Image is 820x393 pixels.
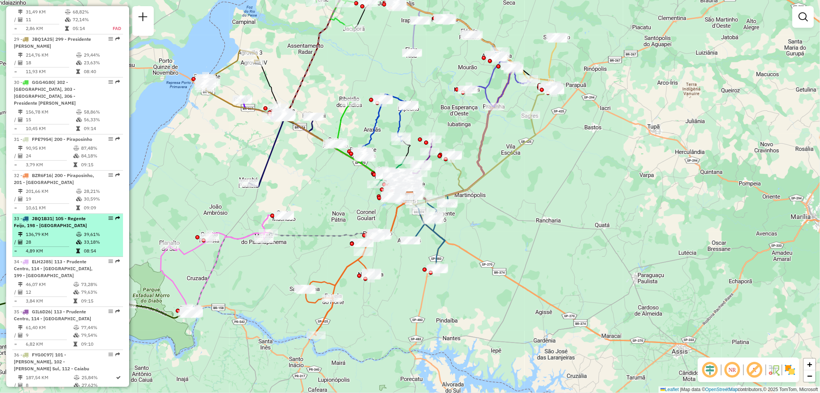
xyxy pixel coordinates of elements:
td: = [14,125,18,132]
span: 32 - [14,172,94,185]
span: FPE7954 [32,136,51,142]
span: JBQ1B31 [32,216,52,221]
i: Tempo total em rota [76,206,80,210]
i: % de utilização do peso [74,375,80,380]
i: Tempo total em rota [76,69,80,74]
i: % de utilização do peso [76,232,82,237]
i: % de utilização da cubagem [73,333,79,338]
a: OpenStreetMap [705,387,738,392]
i: Total de Atividades [18,117,23,122]
i: % de utilização da cubagem [76,117,82,122]
td: 19 [25,195,76,203]
span: 30 - [14,79,76,106]
i: Total de Atividades [18,60,23,65]
i: Distância Total [18,10,23,14]
img: CDD Presidente Prudente [405,191,415,201]
td: 4,89 KM [25,247,76,255]
i: % de utilização do peso [76,110,82,114]
td: 05:14 [72,25,104,32]
i: Distância Total [18,232,23,237]
td: 87,48% [81,144,120,152]
span: | 200 - Piraposinho [51,136,92,142]
td: FAD [104,25,121,32]
td: = [14,204,18,212]
span: | 299 - Presidente [PERSON_NAME] [14,36,91,49]
em: Rota exportada [115,37,120,41]
td: 18 [25,59,76,67]
span: Ocultar NR [723,361,742,379]
td: 77,44% [81,324,120,331]
img: Cross PA [405,191,415,201]
td: 11,93 KM [25,68,76,75]
td: 15 [25,116,76,124]
span: JBQ1A25 [32,36,52,42]
a: Zoom in [804,359,815,370]
td: 3,79 KM [25,161,73,169]
td: = [14,297,18,305]
em: Opções [108,37,113,41]
i: Total de Atividades [18,240,23,244]
span: | 200 - Piraposinho, 201 - [GEOGRAPHIC_DATA] [14,172,94,185]
td: = [14,247,18,255]
i: Tempo total em rota [73,162,77,167]
td: 09:15 [81,297,120,305]
i: % de utilização do peso [73,282,79,287]
em: Opções [108,173,113,177]
span: | [680,387,681,392]
td: 187,54 KM [25,374,73,381]
td: / [14,116,18,124]
span: | 113 - Prudente Centro, 114 - [GEOGRAPHIC_DATA] [14,309,91,321]
span: FYG0C97 [32,352,52,358]
img: Fluxo de ruas [768,364,780,376]
span: | 113 - Prudente Centro, 114 - [GEOGRAPHIC_DATA], 199 - [GEOGRAPHIC_DATA] [14,259,93,278]
td: 30,59% [83,195,120,203]
td: 33,18% [83,238,120,246]
td: / [14,238,18,246]
i: % de utilização da cubagem [76,240,82,244]
span: | 101 - [PERSON_NAME], 102 - [PERSON_NAME] Sul, 112 - Caiabu [14,352,89,371]
td: 79,54% [81,331,120,339]
i: % de utilização da cubagem [65,17,71,22]
span: + [807,360,812,369]
img: PA - Rosana [188,305,198,315]
td: 90,95 KM [25,144,73,152]
td: = [14,68,18,75]
span: | 105 - Regente Feijo, 198 - [GEOGRAPHIC_DATA] [14,216,87,228]
td: 73,28% [81,281,120,288]
img: Exibir/Ocultar setores [784,364,796,376]
span: 36 - [14,352,89,371]
span: GIL6D26 [32,309,51,314]
i: Tempo total em rota [73,342,77,346]
span: GGG4G80 [32,79,54,85]
span: BZR6F16 [32,172,52,178]
i: Distância Total [18,325,23,330]
td: 136,79 KM [25,231,76,238]
i: % de utilização da cubagem [74,383,80,388]
td: / [14,152,18,160]
td: 09:15 [81,161,120,169]
em: Rota exportada [115,80,120,84]
td: 56,33% [83,116,120,124]
td: 8 [25,381,73,389]
i: Total de Atividades [18,383,23,388]
i: % de utilização do peso [73,325,79,330]
td: 27,62% [81,381,116,389]
span: 33 - [14,216,87,228]
i: % de utilização do peso [76,189,82,194]
td: = [14,161,18,169]
td: / [14,16,18,23]
i: Distância Total [18,375,23,380]
td: 2,86 KM [25,25,65,32]
td: / [14,195,18,203]
span: ELH2J85 [32,259,51,264]
em: Opções [108,80,113,84]
a: Nova sessão e pesquisa [135,9,151,27]
a: Exibir filtros [795,9,811,25]
td: 25,84% [81,374,116,381]
td: / [14,288,18,296]
i: Distância Total [18,282,23,287]
td: 79,63% [81,288,120,296]
i: Distância Total [18,53,23,57]
i: % de utilização da cubagem [76,60,82,65]
i: Tempo total em rota [65,26,69,31]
